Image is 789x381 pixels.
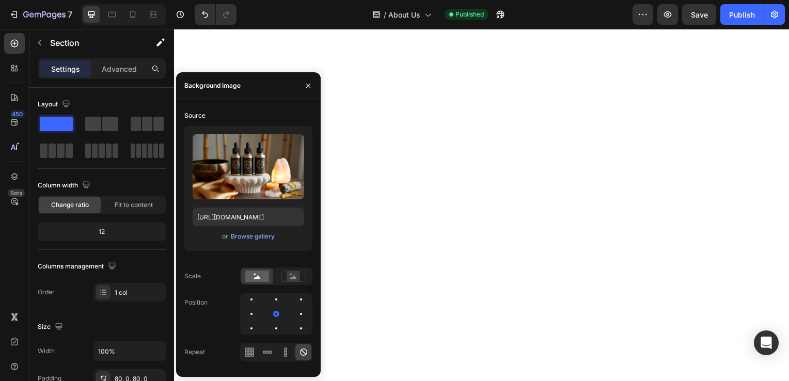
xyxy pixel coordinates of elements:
div: Background image [184,81,241,90]
div: Order [38,288,55,297]
p: 7 [68,8,72,21]
span: / [384,9,386,20]
span: or [222,230,228,243]
div: 12 [40,225,164,239]
button: 7 [4,4,77,25]
button: Browse gallery [230,231,275,242]
div: Layout [38,98,72,112]
span: Change ratio [51,200,89,210]
span: Fit to content [115,200,153,210]
div: 450 [10,110,25,118]
div: Size [38,320,65,334]
div: Repeat [184,347,205,357]
div: Column width [38,179,92,193]
p: Settings [51,63,80,74]
iframe: Design area [174,29,789,381]
div: 1 col [115,288,163,297]
div: Scale [184,272,201,281]
div: Browse gallery [231,232,275,241]
div: Beta [8,189,25,197]
span: Published [455,10,484,19]
div: Source [184,111,206,120]
div: Width [38,346,55,356]
input: Auto [94,342,165,360]
img: preview-image [193,134,304,199]
div: Publish [729,9,755,20]
input: https://example.com/image.jpg [193,208,304,226]
div: Columns management [38,260,118,274]
button: Publish [720,4,764,25]
span: Save [691,10,708,19]
div: Undo/Redo [195,4,236,25]
p: Section [50,37,135,49]
div: Position [184,298,208,307]
span: About Us [388,9,420,20]
p: Advanced [102,63,137,74]
button: Save [682,4,716,25]
div: Open Intercom Messenger [754,330,779,355]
